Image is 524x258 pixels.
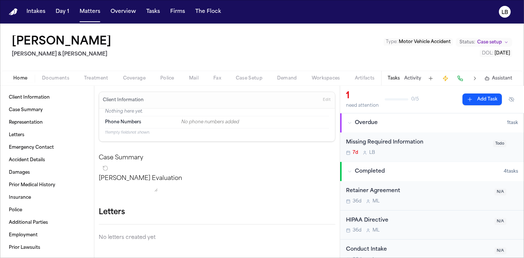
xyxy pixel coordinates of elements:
button: Edit DOL: 2025-06-04 [480,50,512,57]
a: Police [6,204,88,216]
button: Firms [167,5,188,18]
div: Open task: Retainer Agreement [340,181,524,211]
span: M L [373,227,380,233]
span: 1 task [507,120,518,126]
span: Todo [493,140,506,147]
button: Tasks [143,5,163,18]
h2: [PERSON_NAME] & [PERSON_NAME] [12,50,114,59]
span: 36d [353,198,361,204]
h1: [PERSON_NAME] [12,35,111,49]
a: Prior Medical History [6,179,88,191]
span: Assistant [492,75,512,81]
div: HIPAA Directive [346,216,490,225]
span: Edit [323,98,331,103]
span: Case Setup [236,75,262,81]
a: Damages [6,167,88,179]
button: Hide completed tasks (⌘⇧H) [505,93,518,105]
div: Conduct Intake [346,245,490,254]
a: Case Summary [6,104,88,116]
span: Demand [277,75,297,81]
span: Home [13,75,27,81]
div: 1 [346,90,379,102]
a: Letters [6,129,88,141]
div: Missing Required Information [346,138,489,147]
span: Status: [460,39,475,45]
button: Change status from Case setup [456,38,512,47]
button: Make a Call [455,73,465,84]
a: Emergency Contact [6,142,88,153]
a: Home [9,8,18,15]
span: 36d [353,227,361,233]
button: Assistant [485,75,512,81]
button: Add Task [426,73,436,84]
a: Employment [6,229,88,241]
button: Overview [108,5,139,18]
img: Finch Logo [9,8,18,15]
div: No phone numbers added [181,119,329,125]
a: Client Information [6,92,88,103]
span: L B [369,150,375,156]
span: Workspaces [312,75,340,81]
span: Case setup [477,39,502,45]
button: Matters [77,5,103,18]
button: Create Immediate Task [440,73,451,84]
span: N/A [495,218,506,225]
span: Police [160,75,174,81]
span: Phone Numbers [105,119,141,125]
h3: Client Information [101,97,145,103]
span: Artifacts [355,75,375,81]
div: Open task: Missing Required Information [340,132,524,162]
button: Edit [321,94,333,106]
span: Overdue [355,119,378,127]
button: Intakes [24,5,48,18]
span: Completed [355,168,385,175]
span: M L [373,198,380,204]
span: 0 / 5 [411,96,419,102]
a: Additional Parties [6,217,88,229]
button: Day 1 [53,5,72,18]
div: Open task: HIPAA Directive [340,211,524,240]
p: 11 empty fields not shown. [105,130,329,135]
button: Add Task [462,93,502,105]
span: N/A [495,188,506,195]
button: Activity [404,75,421,81]
span: Type : [386,40,398,44]
button: Overdue1task [340,113,524,132]
span: Motor Vehicle Accident [399,40,451,44]
span: Mail [189,75,199,81]
span: Fax [213,75,221,81]
a: Representation [6,117,88,128]
p: [PERSON_NAME] Evaluation [99,174,335,183]
a: Accident Details [6,154,88,166]
span: Documents [42,75,69,81]
p: No letters created yet [99,233,335,242]
span: DOL : [482,51,493,56]
p: Nothing here yet. [105,109,329,116]
span: 7d [353,150,358,156]
button: Completed4tasks [340,162,524,181]
div: need attention [346,103,379,109]
span: Coverage [123,75,146,81]
h2: Case Summary [99,153,335,162]
a: Insurance [6,192,88,204]
button: Edit matter name [12,35,111,49]
span: Treatment [84,75,108,81]
div: Retainer Agreement [346,187,490,195]
h1: Letters [99,206,125,218]
button: The Flock [192,5,224,18]
button: Tasks [388,75,400,81]
button: Edit Type: Motor Vehicle Accident [384,38,453,46]
span: [DATE] [495,51,510,56]
a: Prior Lawsuits [6,242,88,254]
span: 4 task s [504,169,518,174]
span: N/A [495,247,506,254]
